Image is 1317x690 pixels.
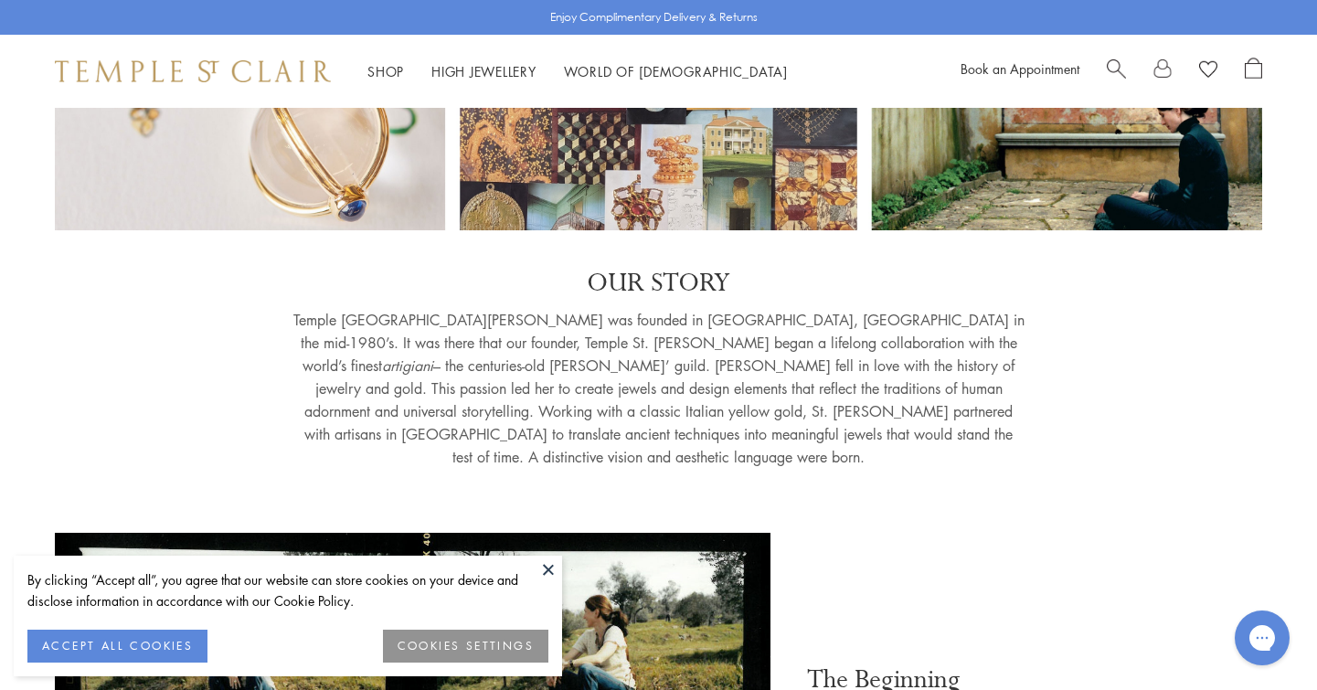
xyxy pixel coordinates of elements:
a: Book an Appointment [961,59,1079,78]
em: artigiani [382,356,433,376]
p: OUR STORY [293,267,1025,300]
a: Search [1107,58,1126,85]
a: View Wishlist [1199,58,1217,85]
a: High JewelleryHigh Jewellery [431,62,536,80]
button: COOKIES SETTINGS [383,630,548,663]
div: By clicking “Accept all”, you agree that our website can store cookies on your device and disclos... [27,569,548,611]
img: Temple St. Clair [55,60,331,82]
p: Temple [GEOGRAPHIC_DATA][PERSON_NAME] was founded in [GEOGRAPHIC_DATA], [GEOGRAPHIC_DATA] in the ... [293,309,1025,469]
a: World of [DEMOGRAPHIC_DATA]World of [DEMOGRAPHIC_DATA] [564,62,788,80]
iframe: Gorgias live chat messenger [1226,604,1299,672]
nav: Main navigation [367,60,788,83]
a: Open Shopping Bag [1245,58,1262,85]
p: Enjoy Complimentary Delivery & Returns [550,8,758,27]
button: ACCEPT ALL COOKIES [27,630,207,663]
a: ShopShop [367,62,404,80]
